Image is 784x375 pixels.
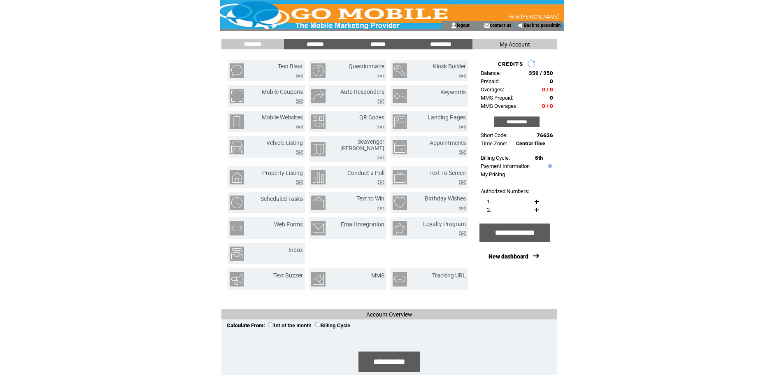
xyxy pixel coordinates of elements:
[311,221,326,235] img: email-integration.png
[230,196,244,210] img: scheduled-tasks.png
[311,272,326,286] img: mms.png
[423,221,466,227] a: Loyalty Program
[377,180,384,185] img: video.png
[393,89,407,103] img: keywords.png
[230,63,244,78] img: text-blast.png
[340,138,384,151] a: Scavenger [PERSON_NAME]
[268,322,273,327] input: 1st of the month
[311,63,326,78] img: questionnaire.png
[268,323,312,328] label: 1st of the month
[451,22,457,29] img: account_icon.gif
[508,14,558,20] span: Hello [PERSON_NAME]
[273,272,303,279] a: Text Buzzer
[377,206,384,210] img: video.png
[227,322,265,328] span: Calculate From:
[311,89,326,103] img: auto-responders.png
[500,41,530,48] span: My Account
[481,78,500,84] span: Prepaid:
[311,114,326,129] img: qr-codes.png
[498,61,523,67] span: CREDITS
[481,86,504,93] span: Overages:
[230,272,244,286] img: text-buzzer.png
[487,198,491,205] span: 1.
[296,180,303,185] img: video.png
[393,170,407,184] img: text-to-screen.png
[425,195,466,202] a: Birthday Wishes
[481,155,510,161] span: Billing Cycle:
[459,125,466,129] img: video.png
[296,74,303,78] img: video.png
[459,206,466,210] img: video.png
[262,170,303,176] a: Property Listing
[311,196,326,210] img: text-to-win.png
[529,70,553,76] span: 350 / 350
[481,95,513,101] span: MMS Prepaid:
[537,132,553,138] span: 76626
[230,247,244,261] img: inbox.png
[481,103,518,109] span: MMS Overages:
[230,140,244,154] img: vehicle-listing.png
[542,86,553,93] span: 0 / 0
[311,170,326,184] img: conduct-a-poll.png
[550,78,553,84] span: 0
[535,155,543,161] span: 8th
[481,163,530,169] a: Payment Information
[481,188,529,194] span: Authorized Numbers:
[517,22,523,29] img: backArrow.gif
[377,125,384,129] img: video.png
[393,63,407,78] img: kiosk-builder.png
[371,272,384,279] a: MMS
[432,272,466,279] a: Tracking URL
[459,74,466,78] img: video.png
[274,221,303,228] a: Web Forms
[428,114,466,121] a: Landing Pages
[433,63,466,70] a: Kiosk Builder
[490,22,512,28] a: contact us
[459,231,466,236] img: video.png
[393,196,407,210] img: birthday-wishes.png
[230,170,244,184] img: property-listing.png
[487,207,491,213] span: 2.
[393,272,407,286] img: tracking-url.png
[546,164,552,168] img: help.gif
[393,221,407,235] img: loyalty-program.png
[296,99,303,104] img: video.png
[524,23,561,28] a: Back to posadmin
[349,63,384,70] a: Questionnaire
[230,89,244,103] img: mobile-coupons.png
[315,323,350,328] label: Billing Cycle
[440,89,466,95] a: Keywords
[366,311,412,318] span: Account Overview
[262,89,303,95] a: Mobile Coupons
[459,150,466,155] img: video.png
[481,132,507,138] span: Short Code:
[377,156,384,160] img: video.png
[481,171,505,177] a: My Pricing
[484,22,490,29] img: contact_us_icon.gif
[341,221,384,228] a: Email Integration
[393,140,407,154] img: appointments.png
[481,70,501,76] span: Balance:
[542,103,553,109] span: 0 / 0
[550,95,553,101] span: 0
[429,170,466,176] a: Text To Screen
[278,63,303,70] a: Text Blast
[296,125,303,129] img: video.png
[430,140,466,146] a: Appointments
[261,196,303,202] a: Scheduled Tasks
[262,114,303,121] a: Mobile Websites
[377,99,384,104] img: video.png
[230,221,244,235] img: web-forms.png
[266,140,303,146] a: Vehicle Listing
[311,142,326,156] img: scavenger-hunt.png
[315,322,321,327] input: Billing Cycle
[516,141,545,147] span: Central Time
[489,253,528,260] a: New dashboard
[230,114,244,129] img: mobile-websites.png
[340,89,384,95] a: Auto Responders
[393,114,407,129] img: landing-pages.png
[356,195,384,202] a: Text to Win
[457,22,470,28] a: logout
[359,114,384,121] a: QR Codes
[459,180,466,185] img: video.png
